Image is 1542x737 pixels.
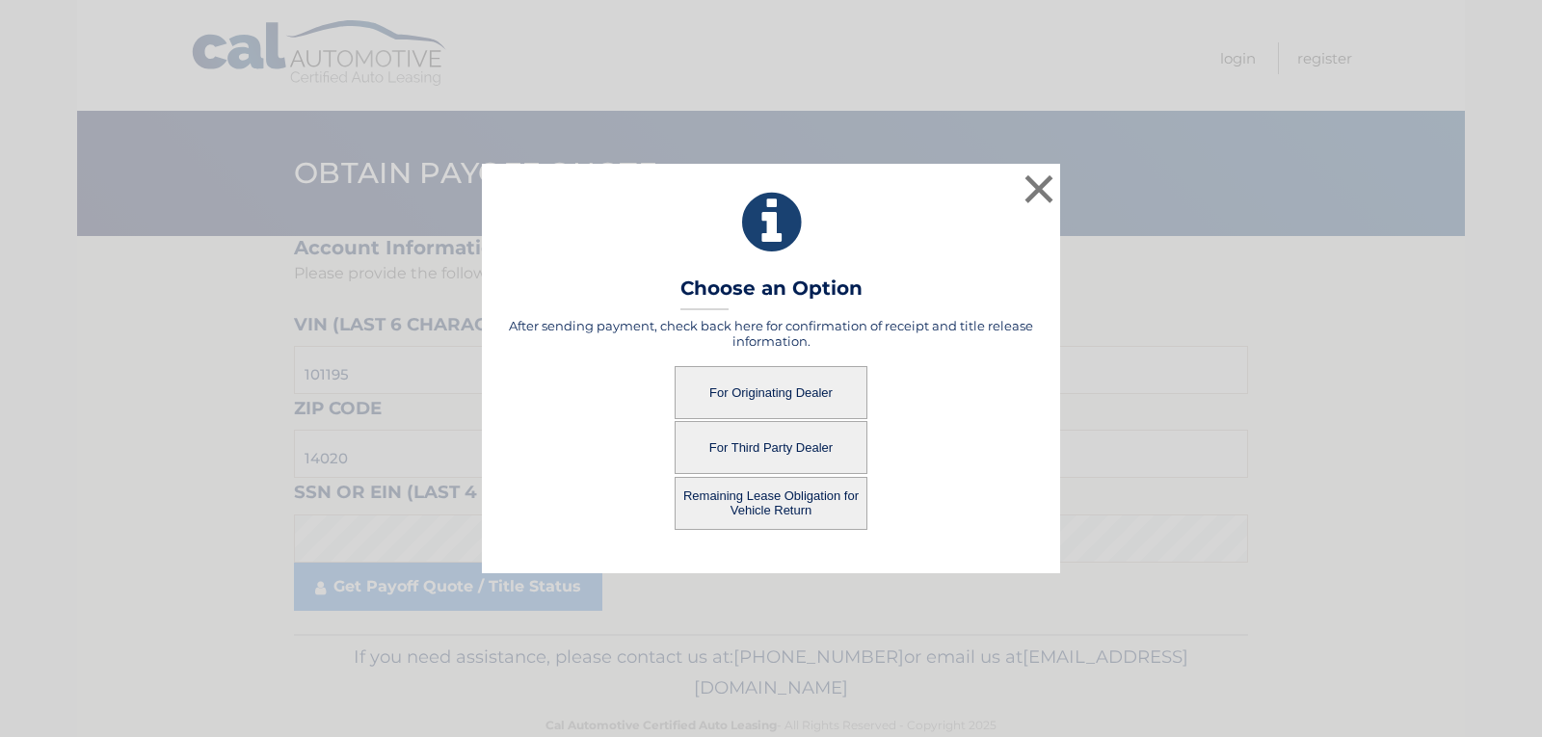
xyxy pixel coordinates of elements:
[506,318,1036,349] h5: After sending payment, check back here for confirmation of receipt and title release information.
[680,276,863,310] h3: Choose an Option
[1020,170,1058,208] button: ×
[675,421,867,474] button: For Third Party Dealer
[675,477,867,530] button: Remaining Lease Obligation for Vehicle Return
[675,366,867,419] button: For Originating Dealer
